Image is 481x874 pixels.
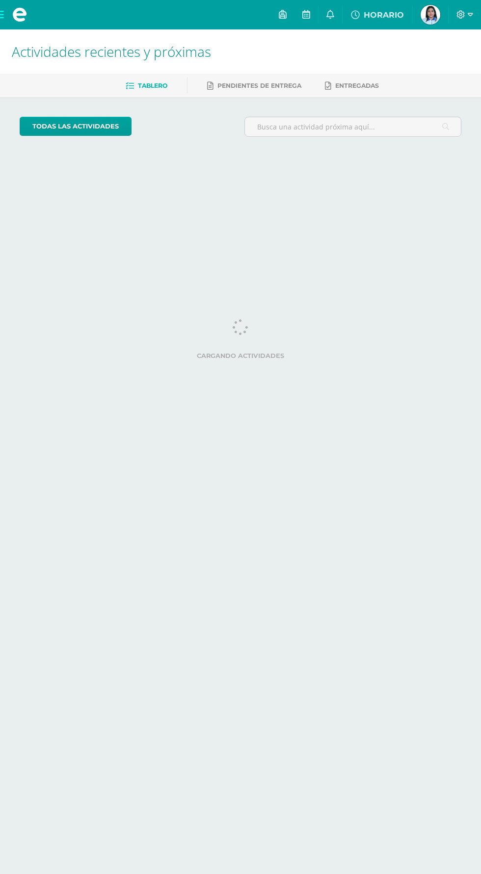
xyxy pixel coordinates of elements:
span: HORARIO [364,10,404,20]
span: Entregadas [335,82,379,89]
input: Busca una actividad próxima aquí... [245,117,461,136]
a: Entregadas [325,78,379,94]
img: e76fdcb17d35b114ac2e8a6351324220.png [421,5,440,25]
span: Pendientes de entrega [217,82,301,89]
label: Cargando actividades [20,352,461,360]
a: todas las Actividades [20,117,132,136]
a: Tablero [126,78,167,94]
span: Actividades recientes y próximas [12,42,211,61]
a: Pendientes de entrega [207,78,301,94]
span: Tablero [138,82,167,89]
